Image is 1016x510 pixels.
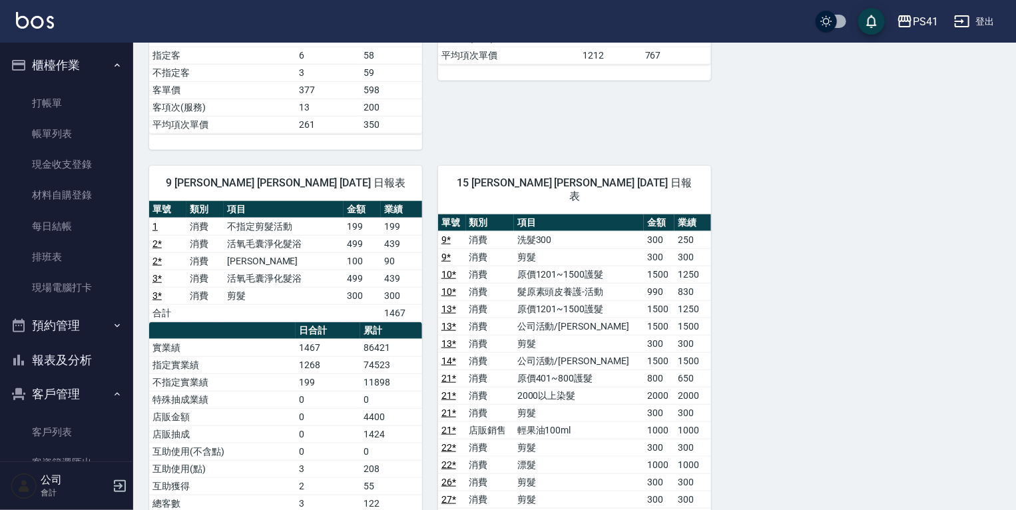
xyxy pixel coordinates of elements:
[466,352,514,370] td: 消費
[514,370,644,387] td: 原價401~800護髮
[360,374,422,391] td: 11898
[360,391,422,408] td: 0
[149,304,186,322] td: 合計
[674,421,711,439] td: 1000
[5,48,128,83] button: 櫃檯作業
[11,473,37,499] img: Person
[644,387,674,404] td: 2000
[674,214,711,232] th: 業績
[514,439,644,456] td: 剪髮
[296,408,360,425] td: 0
[674,283,711,300] td: 830
[674,248,711,266] td: 300
[5,447,128,478] a: 客資篩選匯出
[186,287,224,304] td: 消費
[296,425,360,443] td: 0
[466,370,514,387] td: 消費
[674,300,711,318] td: 1250
[674,352,711,370] td: 1500
[360,477,422,495] td: 55
[514,231,644,248] td: 洗髮300
[674,318,711,335] td: 1500
[674,456,711,473] td: 1000
[149,374,296,391] td: 不指定實業績
[514,318,644,335] td: 公司活動/[PERSON_NAME]
[674,387,711,404] td: 2000
[149,64,296,81] td: 不指定客
[438,214,466,232] th: 單號
[466,404,514,421] td: 消費
[360,443,422,460] td: 0
[466,439,514,456] td: 消費
[296,339,360,356] td: 1467
[186,270,224,287] td: 消費
[5,119,128,149] a: 帳單列表
[644,473,674,491] td: 300
[674,370,711,387] td: 650
[466,283,514,300] td: 消費
[296,322,360,340] th: 日合計
[644,283,674,300] td: 990
[296,356,360,374] td: 1268
[674,404,711,421] td: 300
[296,64,360,81] td: 3
[360,47,422,64] td: 58
[381,218,422,235] td: 199
[858,8,885,35] button: save
[674,231,711,248] td: 250
[642,47,711,64] td: 767
[381,235,422,252] td: 439
[224,252,344,270] td: [PERSON_NAME]
[466,318,514,335] td: 消費
[466,335,514,352] td: 消費
[5,308,128,343] button: 預約管理
[466,300,514,318] td: 消費
[149,391,296,408] td: 特殊抽成業績
[296,460,360,477] td: 3
[514,421,644,439] td: 輕果油100ml
[644,318,674,335] td: 1500
[360,408,422,425] td: 4400
[514,283,644,300] td: 髮原素頭皮養護-活動
[5,377,128,411] button: 客戶管理
[644,456,674,473] td: 1000
[644,335,674,352] td: 300
[381,270,422,287] td: 439
[644,352,674,370] td: 1500
[149,460,296,477] td: 互助使用(點)
[344,287,381,304] td: 300
[149,339,296,356] td: 實業績
[644,214,674,232] th: 金額
[674,335,711,352] td: 300
[5,272,128,303] a: 現場電腦打卡
[224,218,344,235] td: 不指定剪髮活動
[466,231,514,248] td: 消費
[381,287,422,304] td: 300
[674,266,711,283] td: 1250
[644,404,674,421] td: 300
[5,211,128,242] a: 每日結帳
[224,235,344,252] td: 活氧毛囊淨化髮浴
[5,88,128,119] a: 打帳單
[644,421,674,439] td: 1000
[296,443,360,460] td: 0
[296,47,360,64] td: 6
[514,456,644,473] td: 漂髮
[514,248,644,266] td: 剪髮
[296,81,360,99] td: 377
[5,180,128,210] a: 材料自購登錄
[149,356,296,374] td: 指定實業績
[16,12,54,29] img: Logo
[514,491,644,508] td: 剪髮
[514,335,644,352] td: 剪髮
[149,425,296,443] td: 店販抽成
[913,13,938,30] div: PS41
[344,252,381,270] td: 100
[438,47,579,64] td: 平均項次單價
[466,473,514,491] td: 消費
[186,252,224,270] td: 消費
[674,439,711,456] td: 300
[360,356,422,374] td: 74523
[149,201,186,218] th: 單號
[344,235,381,252] td: 499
